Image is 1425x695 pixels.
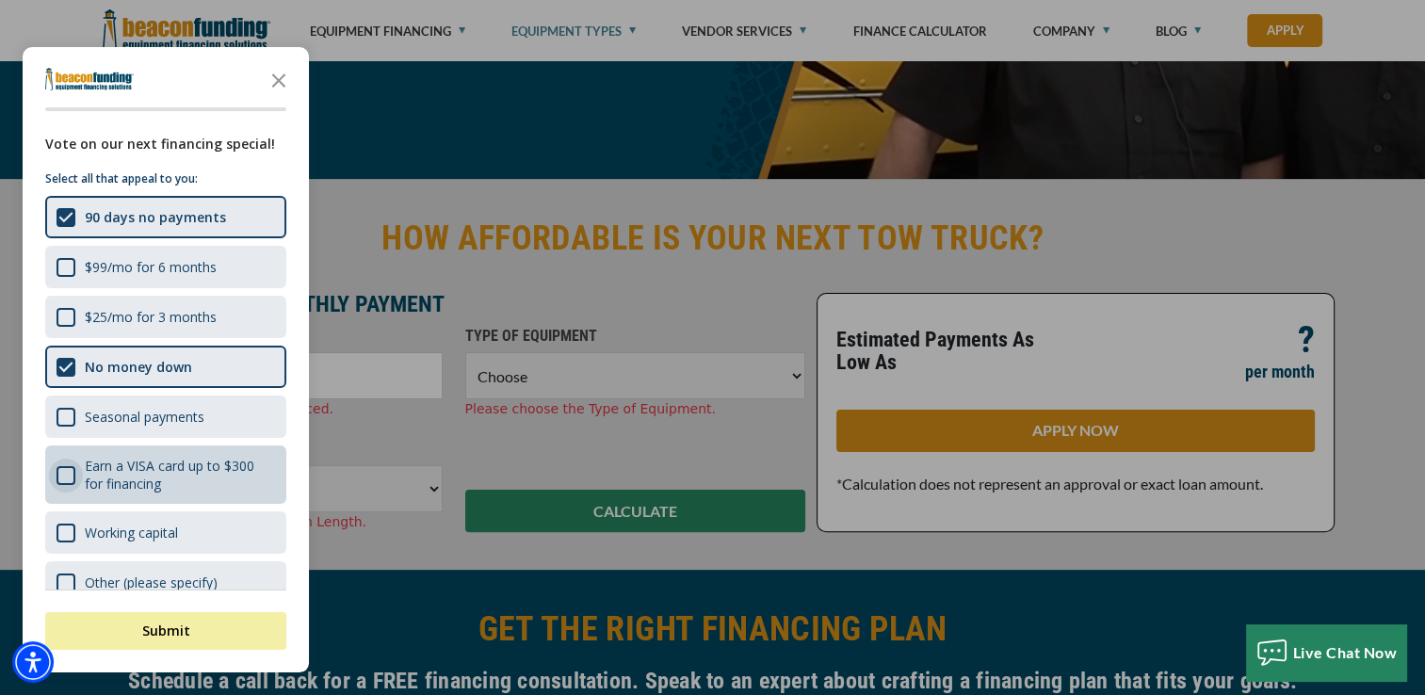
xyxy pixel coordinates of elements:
[45,134,286,154] div: Vote on our next financing special!
[1246,624,1407,681] button: Live Chat Now
[85,308,217,326] div: $25/mo for 3 months
[45,511,286,554] div: Working capital
[45,246,286,288] div: $99/mo for 6 months
[45,170,286,188] p: Select all that appeal to you:
[45,561,286,604] div: Other (please specify)
[45,445,286,504] div: Earn a VISA card up to $300 for financing
[12,641,54,683] div: Accessibility Menu
[85,408,204,426] div: Seasonal payments
[45,612,286,650] button: Submit
[45,196,286,238] div: 90 days no payments
[45,296,286,338] div: $25/mo for 3 months
[260,60,298,98] button: Close the survey
[45,346,286,388] div: No money down
[45,396,286,438] div: Seasonal payments
[85,574,218,591] div: Other (please specify)
[85,524,178,541] div: Working capital
[85,358,192,376] div: No money down
[85,258,217,276] div: $99/mo for 6 months
[85,208,226,226] div: 90 days no payments
[45,68,134,90] img: Company logo
[85,457,275,493] div: Earn a VISA card up to $300 for financing
[23,47,309,672] div: Survey
[1293,643,1398,661] span: Live Chat Now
